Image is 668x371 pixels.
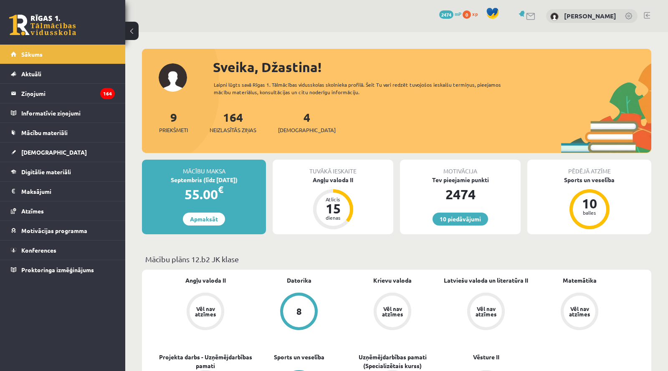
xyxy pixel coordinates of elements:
[527,160,651,175] div: Pēdējā atzīme
[214,81,519,96] div: Laipni lūgts savā Rīgas 1. Tālmācības vidusskolas skolnieka profilā. Šeit Tu vari redzēt tuvojošo...
[159,353,252,370] a: Projekta darbs - Uzņēmējdarbības pamati
[400,184,521,204] div: 2474
[21,168,71,175] span: Digitālie materiāli
[273,160,393,175] div: Tuvākā ieskaite
[145,253,648,265] p: Mācību plāns 12.b2 JK klase
[142,184,266,204] div: 55.00
[527,175,651,231] a: Sports un veselība 10 balles
[21,84,115,103] legend: Ziņojumi
[213,57,651,77] div: Sveika, Džastina!
[527,175,651,184] div: Sports un veselība
[252,293,346,332] a: 8
[273,175,393,184] div: Angļu valoda II
[21,266,94,273] span: Proktoringa izmēģinājums
[210,110,256,134] a: 164Neizlasītās ziņas
[218,183,223,196] span: €
[9,15,76,35] a: Rīgas 1. Tālmācības vidusskola
[210,126,256,134] span: Neizlasītās ziņas
[400,160,521,175] div: Motivācija
[472,10,478,17] span: xp
[21,50,43,58] span: Sākums
[568,306,591,317] div: Vēl nav atzīmes
[444,276,528,285] a: Latviešu valoda un literatūra II
[296,307,302,316] div: 8
[474,306,498,317] div: Vēl nav atzīmes
[142,160,266,175] div: Mācību maksa
[473,353,499,361] a: Vēsture II
[321,215,346,220] div: dienas
[11,221,115,240] a: Motivācijas programma
[11,64,115,83] a: Aktuāli
[11,182,115,201] a: Maksājumi
[564,12,616,20] a: [PERSON_NAME]
[21,207,44,215] span: Atzīmes
[11,103,115,123] a: Informatīvie ziņojumi
[21,182,115,201] legend: Maksājumi
[463,10,471,19] span: 0
[185,276,226,285] a: Angļu valoda II
[21,246,56,254] span: Konferences
[11,45,115,64] a: Sākums
[455,10,461,17] span: mP
[100,88,115,99] i: 164
[159,126,188,134] span: Priekšmeti
[183,213,225,226] a: Apmaksāt
[563,276,597,285] a: Matemātika
[373,276,412,285] a: Krievu valoda
[159,293,252,332] a: Vēl nav atzīmes
[346,353,439,370] a: Uzņēmējdarbības pamati (Specializētais kurss)
[278,126,336,134] span: [DEMOGRAPHIC_DATA]
[400,175,521,184] div: Tev pieejamie punkti
[278,110,336,134] a: 4[DEMOGRAPHIC_DATA]
[439,10,461,17] a: 2474 mP
[439,293,533,332] a: Vēl nav atzīmes
[11,123,115,142] a: Mācību materiāli
[321,197,346,202] div: Atlicis
[287,276,311,285] a: Datorika
[346,293,439,332] a: Vēl nav atzīmes
[159,110,188,134] a: 9Priekšmeti
[321,202,346,215] div: 15
[273,175,393,231] a: Angļu valoda II Atlicis 15 dienas
[439,10,453,19] span: 2474
[11,260,115,279] a: Proktoringa izmēģinājums
[11,201,115,221] a: Atzīmes
[21,103,115,123] legend: Informatīvie ziņojumi
[194,306,217,317] div: Vēl nav atzīmes
[142,175,266,184] div: Septembris (līdz [DATE])
[577,197,602,210] div: 10
[577,210,602,215] div: balles
[21,129,68,136] span: Mācību materiāli
[21,148,87,156] span: [DEMOGRAPHIC_DATA]
[550,13,559,21] img: Džastina Leonoviča - Batņa
[274,353,324,361] a: Sports un veselība
[21,70,41,78] span: Aktuāli
[433,213,488,226] a: 10 piedāvājumi
[463,10,482,17] a: 0 xp
[11,84,115,103] a: Ziņojumi164
[11,241,115,260] a: Konferences
[11,143,115,162] a: [DEMOGRAPHIC_DATA]
[381,306,404,317] div: Vēl nav atzīmes
[11,162,115,181] a: Digitālie materiāli
[533,293,626,332] a: Vēl nav atzīmes
[21,227,87,234] span: Motivācijas programma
